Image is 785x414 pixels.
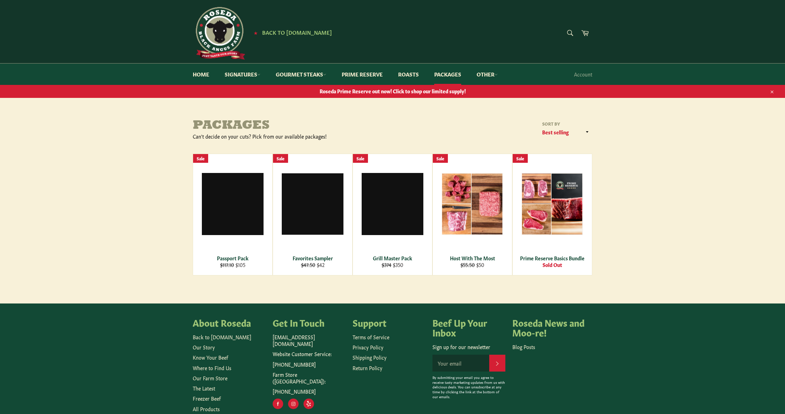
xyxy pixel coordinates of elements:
[391,64,426,85] a: Roasts
[353,318,425,327] h4: Support
[193,385,215,392] a: The Latest
[470,64,505,85] a: Other
[517,255,588,261] div: Prime Reserve Basics Bundle
[250,30,332,35] a: ★ Back to [DOMAIN_NAME]
[571,64,596,85] a: Account
[432,375,505,399] p: By submitting your email you agree to receive tasty marketing updates from us with delicious deal...
[193,405,220,412] a: All Products
[427,64,468,85] a: Packages
[193,354,228,361] a: Know Your Beef
[193,154,273,275] a: Passport Pack Passport Pack $117.10 $105
[262,28,332,36] span: Back to [DOMAIN_NAME]
[193,318,266,327] h4: About Roseda
[273,350,346,357] p: Website Customer Service:
[437,261,508,268] div: $50
[220,261,234,268] s: $117.10
[254,30,258,35] span: ★
[193,364,231,371] a: Where to Find Us
[517,261,588,268] div: Sold Out
[278,255,348,261] div: Favorites Sampler
[442,173,503,235] img: Host With The Most
[273,388,346,395] p: [PHONE_NUMBER]
[273,154,288,163] div: Sale
[353,333,389,340] a: Terms of Service
[512,154,592,275] a: Prime Reserve Basics Bundle Prime Reserve Basics Bundle Sold Out
[273,371,346,385] p: Farm Store ([GEOGRAPHIC_DATA]):
[269,64,333,85] a: Gourmet Steaks
[273,318,346,327] h4: Get In Touch
[193,119,392,133] h1: Packages
[353,154,432,275] a: Grill Master Pack Grill Master Pack $374 $350
[432,318,505,337] h4: Beef Up Your Inbox
[357,255,428,261] div: Grill Master Pack
[278,261,348,268] div: $42
[193,154,208,163] div: Sale
[335,64,390,85] a: Prime Reserve
[193,343,215,350] a: Our Story
[353,343,383,350] a: Privacy Policy
[186,64,216,85] a: Home
[382,261,391,268] s: $374
[432,343,505,350] p: Sign up for our newsletter
[460,261,475,268] s: $55.50
[353,354,387,361] a: Shipping Policy
[273,154,353,275] a: Favorites Sampler Favorites Sampler $47.50 $42
[512,318,585,337] h4: Roseda News and Moo-re!
[432,154,512,275] a: Host With The Most Host With The Most $55.50 $50
[433,154,448,163] div: Sale
[540,121,592,127] label: Sort by
[512,343,535,350] a: Blog Posts
[193,133,392,140] div: Can't decide on your cuts? Pick from our available packages!
[273,334,346,347] p: [EMAIL_ADDRESS][DOMAIN_NAME]
[301,261,315,268] s: $47.50
[432,355,489,372] input: Your email
[513,154,528,163] div: Sale
[193,374,227,381] a: Our Farm Store
[193,333,251,340] a: Back to [DOMAIN_NAME]
[521,173,583,235] img: Prime Reserve Basics Bundle
[198,261,268,268] div: $105
[198,255,268,261] div: Passport Pack
[273,361,346,368] p: [PHONE_NUMBER]
[357,261,428,268] div: $350
[193,7,245,60] img: Roseda Beef
[437,255,508,261] div: Host With The Most
[353,154,368,163] div: Sale
[353,364,382,371] a: Return Policy
[193,395,221,402] a: Freezer Beef
[218,64,267,85] a: Signatures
